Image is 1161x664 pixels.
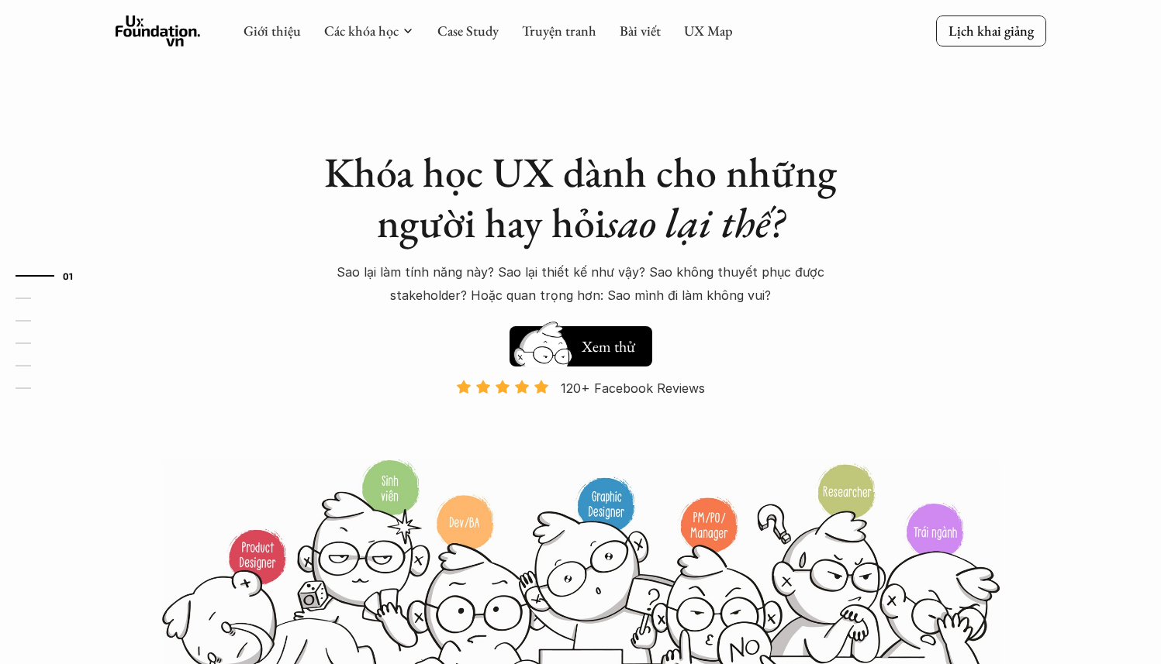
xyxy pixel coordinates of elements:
a: Các khóa học [324,22,399,40]
h5: Xem thử [579,335,637,357]
a: 01 [16,267,89,285]
a: Giới thiệu [244,22,301,40]
p: Lịch khai giảng [948,22,1034,40]
em: sao lại thế? [606,195,784,249]
a: Xem thử [510,318,652,366]
a: UX Map [684,22,733,40]
a: Bài viết [620,22,661,40]
strong: 01 [63,270,74,281]
a: Truyện tranh [522,22,596,40]
a: 120+ Facebook Reviews [443,379,719,457]
a: Lịch khai giảng [936,15,1046,46]
p: 120+ Facebook Reviews [561,377,705,400]
a: Case Study [437,22,499,40]
p: Sao lại làm tính năng này? Sao lại thiết kế như vậy? Sao không thuyết phục được stakeholder? Hoặc... [309,260,852,308]
h1: Khóa học UX dành cho những người hay hỏi [309,147,852,248]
